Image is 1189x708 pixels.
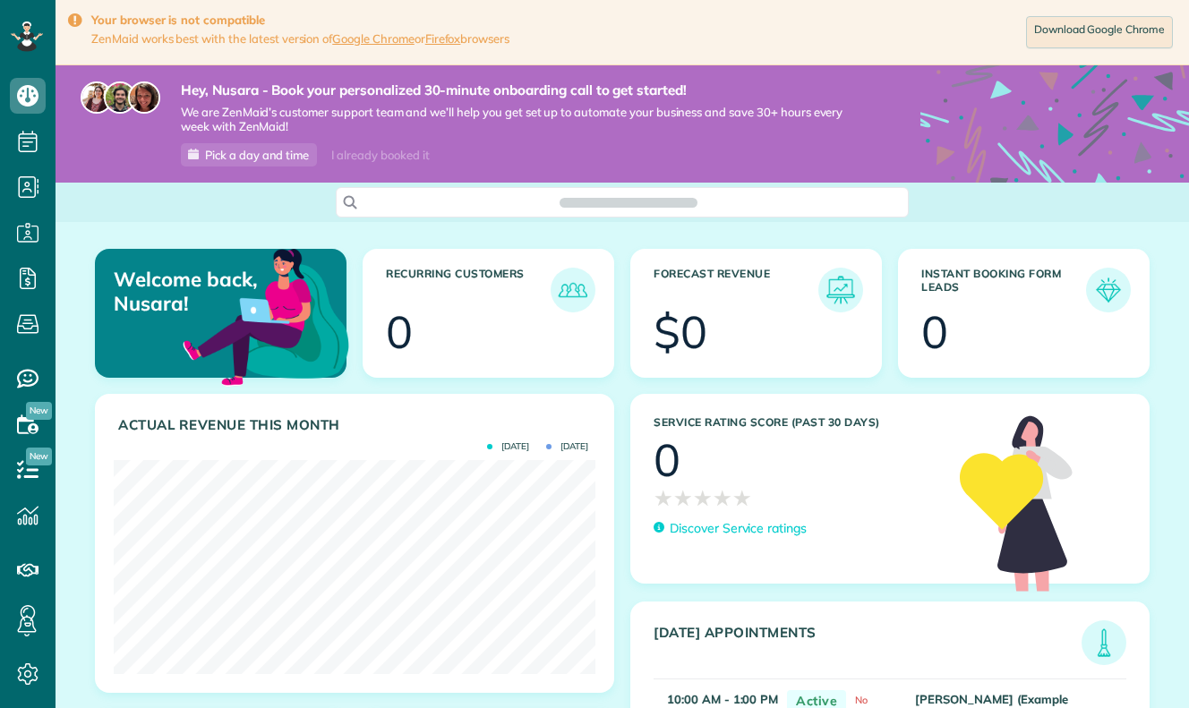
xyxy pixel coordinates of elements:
[26,402,52,420] span: New
[921,268,1086,312] h3: Instant Booking Form Leads
[91,13,509,28] strong: Your browser is not compatible
[114,268,263,315] p: Welcome back, Nusara!
[1086,625,1122,661] img: icon_todays_appointments-901f7ab196bb0bea1936b74009e4eb5ffbc2d2711fa7634e0d609ed5ef32b18b.png
[1091,272,1126,308] img: icon_form_leads-04211a6a04a5b2264e4ee56bc0799ec3eb69b7e499cbb523a139df1d13a81ae0.png
[118,417,595,433] h3: Actual Revenue this month
[205,148,309,162] span: Pick a day and time
[823,272,859,308] img: icon_forecast_revenue-8c13a41c7ed35a8dcfafea3cbb826a0462acb37728057bba2d056411b612bbbe.png
[654,416,942,429] h3: Service Rating score (past 30 days)
[654,438,680,482] div: 0
[487,442,529,451] span: [DATE]
[425,31,461,46] a: Firefox
[179,228,353,402] img: dashboard_welcome-42a62b7d889689a78055ac9021e634bf52bae3f8056760290aed330b23ab8690.png
[332,31,415,46] a: Google Chrome
[181,143,317,166] a: Pick a day and time
[577,193,679,211] span: Search ZenMaid…
[386,268,551,312] h3: Recurring Customers
[26,448,52,465] span: New
[670,519,807,538] p: Discover Service ratings
[81,81,113,114] img: maria-72a9807cf96188c08ef61303f053569d2e2a8a1cde33d635c8a3ac13582a053d.jpg
[654,310,707,354] div: $0
[1026,16,1173,48] a: Download Google Chrome
[673,482,693,514] span: ★
[921,310,948,354] div: 0
[654,519,807,538] a: Discover Service ratings
[667,692,778,706] strong: 10:00 AM - 1:00 PM
[181,105,867,135] span: We are ZenMaid’s customer support team and we’ll help you get set up to automate your business an...
[654,625,1082,665] h3: [DATE] Appointments
[91,31,509,47] span: ZenMaid works best with the latest version of or browsers
[654,268,818,312] h3: Forecast Revenue
[128,81,160,114] img: michelle-19f622bdf1676172e81f8f8fba1fb50e276960ebfe0243fe18214015130c80e4.jpg
[386,310,413,354] div: 0
[104,81,136,114] img: jorge-587dff0eeaa6aab1f244e6dc62b8924c3b6ad411094392a53c71c6c4a576187d.jpg
[713,482,732,514] span: ★
[732,482,752,514] span: ★
[555,272,591,308] img: icon_recurring_customers-cf858462ba22bcd05b5a5880d41d6543d210077de5bb9ebc9590e49fd87d84ed.png
[181,81,867,99] strong: Hey, Nusara - Book your personalized 30-minute onboarding call to get started!
[693,482,713,514] span: ★
[546,442,588,451] span: [DATE]
[654,482,673,514] span: ★
[321,144,440,166] div: I already booked it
